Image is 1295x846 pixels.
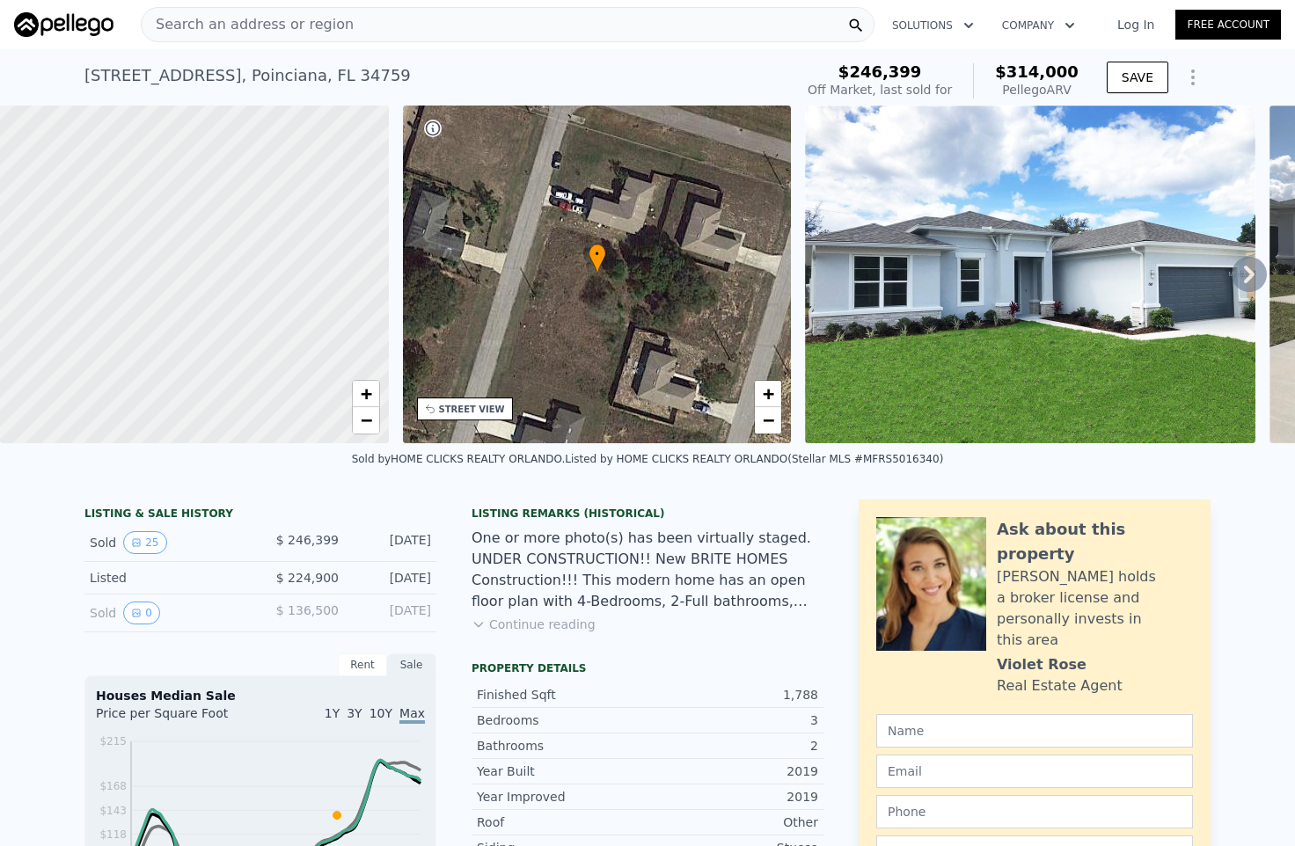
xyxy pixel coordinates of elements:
div: Listing Remarks (Historical) [472,507,823,521]
button: Continue reading [472,616,596,633]
button: Show Options [1175,60,1211,95]
div: [DATE] [353,531,431,554]
span: 1Y [325,706,340,720]
span: Search an address or region [142,14,354,35]
span: − [763,409,774,431]
span: − [360,409,371,431]
button: SAVE [1107,62,1168,93]
input: Email [876,755,1193,788]
div: 2 [647,737,818,755]
div: Bathrooms [477,737,647,755]
tspan: $168 [99,780,127,792]
input: Phone [876,795,1193,828]
a: Free Account [1175,10,1281,40]
div: Property details [472,661,823,675]
button: View historical data [123,531,166,554]
span: • [589,246,606,262]
div: Ask about this property [997,517,1193,566]
button: View historical data [123,602,160,624]
div: Off Market, last sold for [808,81,952,98]
div: Violet Rose [997,654,1086,675]
div: Listed [90,569,246,587]
a: Log In [1096,16,1175,33]
div: Year Built [477,762,647,780]
span: $314,000 [995,62,1079,81]
div: Sold by HOME CLICKS REALTY ORLANDO . [352,453,566,465]
span: 10Y [369,706,392,720]
button: Company [988,10,1089,41]
a: Zoom out [755,407,781,434]
div: Pellego ARV [995,81,1079,98]
div: Bedrooms [477,711,647,729]
a: Zoom in [755,381,781,407]
span: $ 224,900 [276,571,339,585]
div: Listed by HOME CLICKS REALTY ORLANDO (Stellar MLS #MFRS5016340) [565,453,943,465]
div: [PERSON_NAME] holds a broker license and personally invests in this area [997,566,1193,651]
img: Pellego [14,12,113,37]
div: Price per Square Foot [96,704,260,733]
span: $ 136,500 [276,603,339,617]
a: Zoom out [353,407,379,434]
div: Real Estate Agent [997,675,1123,696]
tspan: $118 [99,828,127,841]
div: Finished Sqft [477,686,647,704]
span: + [360,383,371,405]
div: 3 [647,711,818,729]
div: Houses Median Sale [96,687,425,704]
span: $246,399 [838,62,922,81]
div: STREET VIEW [439,403,505,416]
div: [DATE] [353,602,431,624]
div: • [589,244,606,274]
div: Rent [338,653,387,676]
span: Max [399,706,425,724]
div: [STREET_ADDRESS] , Poinciana , FL 34759 [84,63,411,88]
img: Sale: 66965820 Parcel: 30422204 [805,106,1255,443]
tspan: $143 [99,805,127,817]
div: 1,788 [647,686,818,704]
div: Year Improved [477,788,647,806]
div: [DATE] [353,569,431,587]
span: $ 246,399 [276,533,339,547]
div: One or more photo(s) has been virtually staged. UNDER CONSTRUCTION!! New BRITE HOMES Construction... [472,528,823,612]
input: Name [876,714,1193,748]
tspan: $215 [99,735,127,748]
button: Solutions [878,10,988,41]
div: Sold [90,602,246,624]
a: Zoom in [353,381,379,407]
div: Sale [387,653,436,676]
span: 3Y [347,706,362,720]
div: Roof [477,813,647,831]
div: LISTING & SALE HISTORY [84,507,436,524]
div: 2019 [647,788,818,806]
div: 2019 [647,762,818,780]
div: Other [647,813,818,831]
div: Sold [90,531,246,554]
span: + [763,383,774,405]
